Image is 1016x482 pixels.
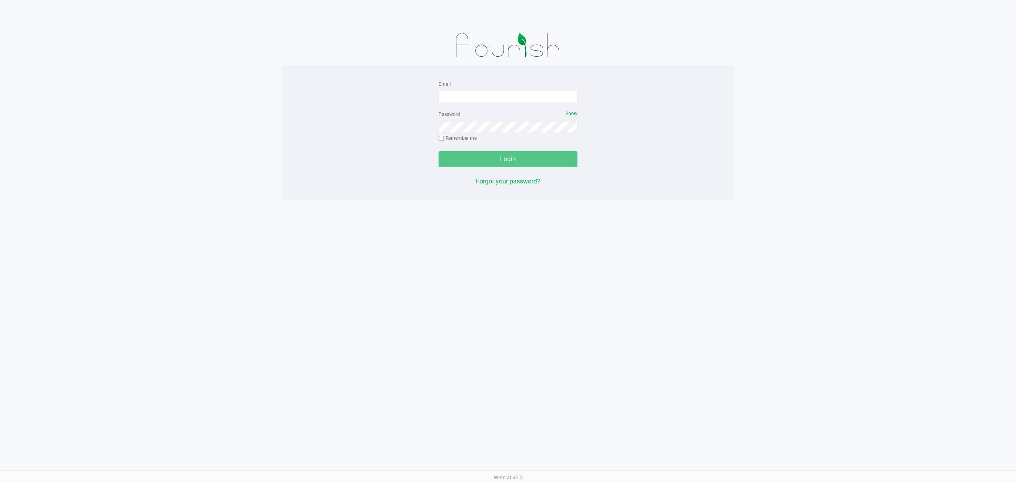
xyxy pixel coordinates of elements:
label: Email [439,81,451,88]
input: Remember me [439,136,444,141]
label: Remember me [439,135,477,142]
span: Show [566,111,577,116]
button: Forgot your password? [476,177,540,186]
span: Web: v1.40.0 [494,474,522,480]
label: Password [439,111,460,118]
